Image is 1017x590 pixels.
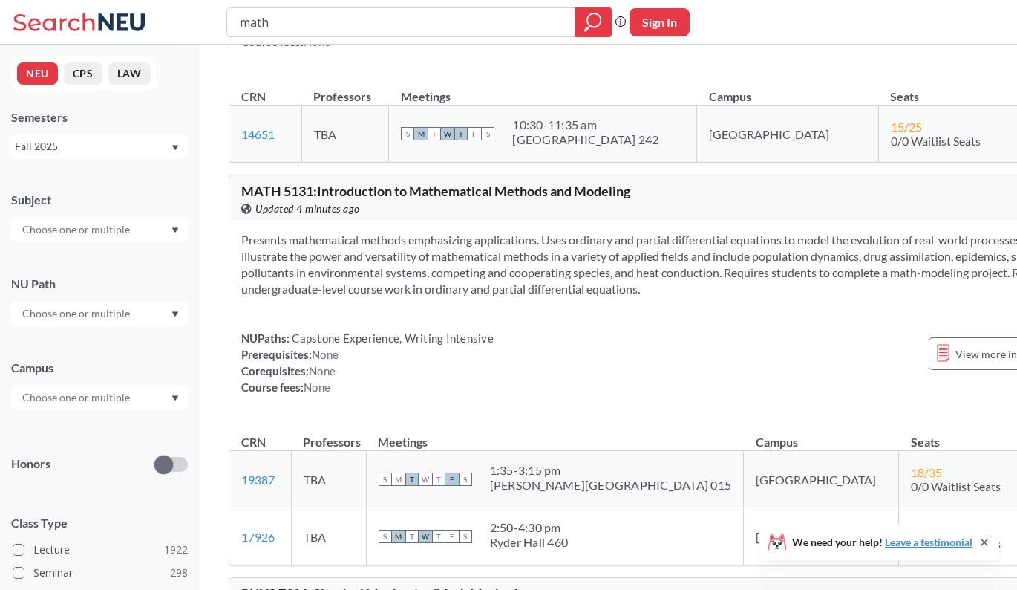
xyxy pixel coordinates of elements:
input: Class, professor, course number, "phrase" [238,10,564,35]
label: Lecture [13,540,188,560]
a: Leave a testimonial [885,536,972,548]
span: M [414,127,428,140]
span: None [304,380,330,394]
svg: Dropdown arrow [171,311,179,317]
div: Fall 2025Dropdown arrow [11,134,188,158]
div: Dropdown arrow [11,301,188,326]
input: Choose one or multiple [15,305,140,322]
span: 0/0 Waitlist Seats [911,479,1001,493]
span: None [312,348,339,361]
div: Campus [11,360,188,376]
span: F [468,127,481,140]
a: 19387 [241,473,275,487]
span: W [419,473,432,486]
span: 18 / 35 [911,465,942,479]
span: 15 / 25 [891,120,922,134]
span: Updated 4 minutes ago [255,201,360,217]
svg: Dropdown arrow [171,145,179,151]
div: CRN [241,434,266,450]
span: S [459,530,472,543]
span: M [392,473,405,486]
span: S [379,473,392,486]
a: 17926 [241,530,275,544]
span: 0/0 Waitlist Seats [891,134,981,148]
svg: Dropdown arrow [171,227,179,233]
th: Professors [301,74,389,106]
span: F [445,473,459,486]
label: Seminar [13,563,188,583]
button: NEU [17,62,58,85]
button: LAW [108,62,151,85]
div: Ryder Hall 460 [490,535,569,550]
span: T [405,530,419,543]
th: Meetings [389,74,697,106]
div: Subject [11,192,188,208]
span: T [405,473,419,486]
div: magnifying glass [575,7,612,37]
span: T [432,530,445,543]
span: Capstone Experience, Writing Intensive [290,331,494,345]
div: Fall 2025 [15,138,170,155]
th: Campus [697,74,878,106]
div: [GEOGRAPHIC_DATA] 242 [512,132,658,147]
div: NUPaths: Prerequisites: Corequisites: Course fees: [241,330,494,395]
button: CPS [64,62,102,85]
td: [GEOGRAPHIC_DATA] [697,106,878,163]
div: Dropdown arrow [11,385,188,410]
div: Semesters [11,109,188,126]
span: 1922 [164,542,188,558]
span: None [309,364,336,377]
span: 298 [170,565,188,581]
div: [PERSON_NAME][GEOGRAPHIC_DATA] 015 [490,478,732,493]
span: F [445,530,459,543]
td: [GEOGRAPHIC_DATA] [744,508,899,565]
th: Campus [744,419,899,451]
span: We need your help! [792,537,972,548]
div: NU Path [11,276,188,292]
span: T [454,127,468,140]
td: TBA [291,508,366,565]
span: Class Type [11,515,188,531]
div: Dropdown arrow [11,217,188,242]
span: S [459,473,472,486]
td: TBA [301,106,389,163]
span: M [392,530,405,543]
div: CRN [241,88,266,105]
th: Meetings [366,419,744,451]
td: TBA [291,451,366,508]
input: Choose one or multiple [15,389,140,406]
span: 13 / 23 [911,522,942,536]
span: W [419,530,432,543]
input: Choose one or multiple [15,221,140,239]
span: S [401,127,414,140]
p: Honors [11,456,50,473]
th: Professors [291,419,366,451]
div: 1:35 - 3:15 pm [490,463,732,478]
span: S [481,127,494,140]
div: 2:50 - 4:30 pm [490,520,569,535]
span: T [428,127,441,140]
svg: magnifying glass [584,12,602,33]
span: T [432,473,445,486]
span: W [441,127,454,140]
div: 10:30 - 11:35 am [512,117,658,132]
span: MATH 5131 : Introduction to Mathematical Methods and Modeling [241,183,630,199]
a: 14651 [241,127,275,141]
button: Sign In [630,8,690,36]
svg: Dropdown arrow [171,395,179,401]
span: S [379,530,392,543]
td: [GEOGRAPHIC_DATA] [744,451,899,508]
